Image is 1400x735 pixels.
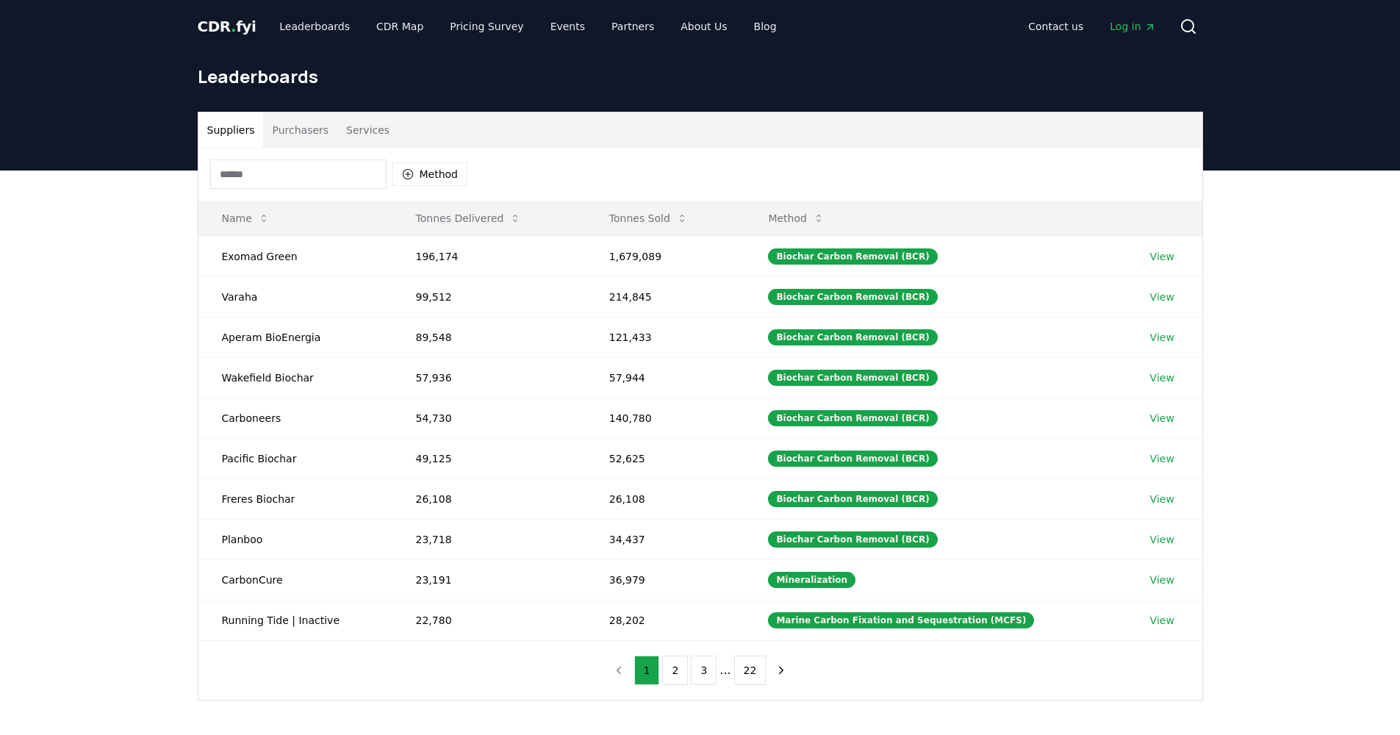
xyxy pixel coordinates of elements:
[198,276,392,317] td: Varaha
[198,317,392,357] td: Aperam BioEnergia
[392,559,586,600] td: 23,191
[1150,573,1174,587] a: View
[392,398,586,438] td: 54,730
[1150,492,1174,506] a: View
[198,357,392,398] td: Wakefield Biochar
[263,112,337,148] button: Purchasers
[586,276,745,317] td: 214,845
[1150,290,1174,304] a: View
[198,438,392,478] td: Pacific Biochar
[756,204,836,233] button: Method
[768,612,1034,628] div: Marine Carbon Fixation and Sequestration (MCFS)
[392,478,586,519] td: 26,108
[198,65,1203,88] h1: Leaderboards
[1110,19,1155,34] span: Log in
[719,661,730,679] li: ...
[734,656,767,685] button: 22
[392,162,468,186] button: Method
[634,656,660,685] button: 1
[742,13,789,40] a: Blog
[198,16,256,37] a: CDR.fyi
[1150,249,1174,264] a: View
[198,478,392,519] td: Freres Biochar
[768,410,937,426] div: Biochar Carbon Removal (BCR)
[198,398,392,438] td: Carboneers
[768,248,937,265] div: Biochar Carbon Removal (BCR)
[768,289,937,305] div: Biochar Carbon Removal (BCR)
[586,236,745,276] td: 1,679,089
[198,18,256,35] span: CDR fyi
[768,531,937,548] div: Biochar Carbon Removal (BCR)
[392,317,586,357] td: 89,548
[1150,370,1174,385] a: View
[210,204,281,233] button: Name
[392,357,586,398] td: 57,936
[768,572,855,588] div: Mineralization
[392,600,586,640] td: 22,780
[198,600,392,640] td: Running Tide | Inactive
[392,519,586,559] td: 23,718
[586,398,745,438] td: 140,780
[539,13,597,40] a: Events
[600,13,666,40] a: Partners
[198,112,264,148] button: Suppliers
[365,13,435,40] a: CDR Map
[586,357,745,398] td: 57,944
[586,478,745,519] td: 26,108
[1150,613,1174,628] a: View
[1016,13,1095,40] a: Contact us
[438,13,535,40] a: Pricing Survey
[392,276,586,317] td: 99,512
[198,519,392,559] td: Planboo
[1150,411,1174,426] a: View
[1150,451,1174,466] a: View
[662,656,688,685] button: 2
[768,329,937,345] div: Biochar Carbon Removal (BCR)
[768,491,937,507] div: Biochar Carbon Removal (BCR)
[404,204,534,233] button: Tonnes Delivered
[268,13,788,40] nav: Main
[268,13,362,40] a: Leaderboards
[586,519,745,559] td: 34,437
[597,204,700,233] button: Tonnes Sold
[586,317,745,357] td: 121,433
[669,13,739,40] a: About Us
[768,370,937,386] div: Biochar Carbon Removal (BCR)
[586,438,745,478] td: 52,625
[1098,13,1167,40] a: Log in
[231,18,236,35] span: .
[1150,532,1174,547] a: View
[337,112,398,148] button: Services
[586,600,745,640] td: 28,202
[392,438,586,478] td: 49,125
[769,656,794,685] button: next page
[198,236,392,276] td: Exomad Green
[768,451,937,467] div: Biochar Carbon Removal (BCR)
[198,559,392,600] td: CarbonCure
[1016,13,1167,40] nav: Main
[392,236,586,276] td: 196,174
[586,559,745,600] td: 36,979
[1150,330,1174,345] a: View
[691,656,717,685] button: 3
